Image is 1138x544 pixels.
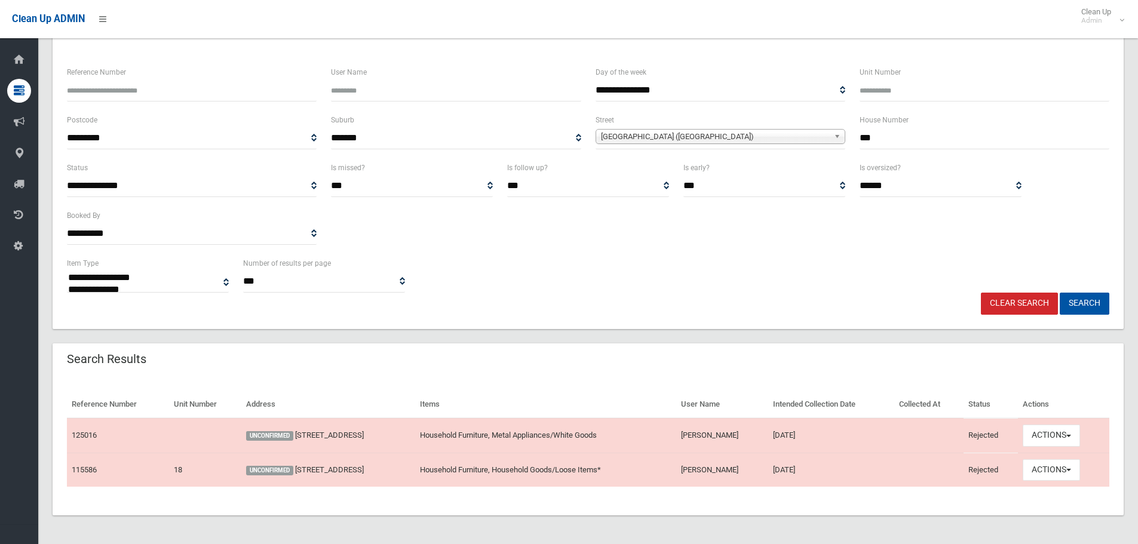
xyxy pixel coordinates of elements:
[67,209,100,222] label: Booked By
[1023,425,1080,447] button: Actions
[53,348,161,371] header: Search Results
[169,453,241,487] td: 18
[169,391,241,418] th: Unit Number
[768,453,894,487] td: [DATE]
[860,66,901,79] label: Unit Number
[67,391,169,418] th: Reference Number
[860,113,909,127] label: House Number
[415,391,676,418] th: Items
[331,66,367,79] label: User Name
[894,391,964,418] th: Collected At
[331,161,365,174] label: Is missed?
[1060,293,1109,315] button: Search
[507,161,548,174] label: Is follow up?
[331,113,354,127] label: Suburb
[415,418,676,453] td: Household Furniture, Metal Appliances/White Goods
[246,466,293,475] span: UNCONFIRMED
[676,453,768,487] td: [PERSON_NAME]
[964,453,1017,487] td: Rejected
[246,431,293,441] span: UNCONFIRMED
[601,130,829,144] span: [GEOGRAPHIC_DATA] ([GEOGRAPHIC_DATA])
[295,465,364,474] a: [STREET_ADDRESS]
[1018,391,1109,418] th: Actions
[683,161,710,174] label: Is early?
[596,113,614,127] label: Street
[768,391,894,418] th: Intended Collection Date
[67,66,126,79] label: Reference Number
[981,293,1058,315] a: Clear Search
[243,257,331,270] label: Number of results per page
[241,391,415,418] th: Address
[1023,459,1080,481] button: Actions
[295,431,364,439] a: [STREET_ADDRESS]
[964,391,1017,418] th: Status
[596,66,646,79] label: Day of the week
[964,418,1017,453] td: Rejected
[12,13,85,24] span: Clean Up ADMIN
[72,465,97,474] a: 115586
[1075,7,1123,25] span: Clean Up
[67,161,88,174] label: Status
[676,418,768,453] td: [PERSON_NAME]
[67,113,97,127] label: Postcode
[415,453,676,487] td: Household Furniture, Household Goods/Loose Items*
[72,431,97,439] a: 125016
[676,391,768,418] th: User Name
[768,418,894,453] td: [DATE]
[860,161,901,174] label: Is oversized?
[67,257,99,270] label: Item Type
[1081,16,1111,25] small: Admin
